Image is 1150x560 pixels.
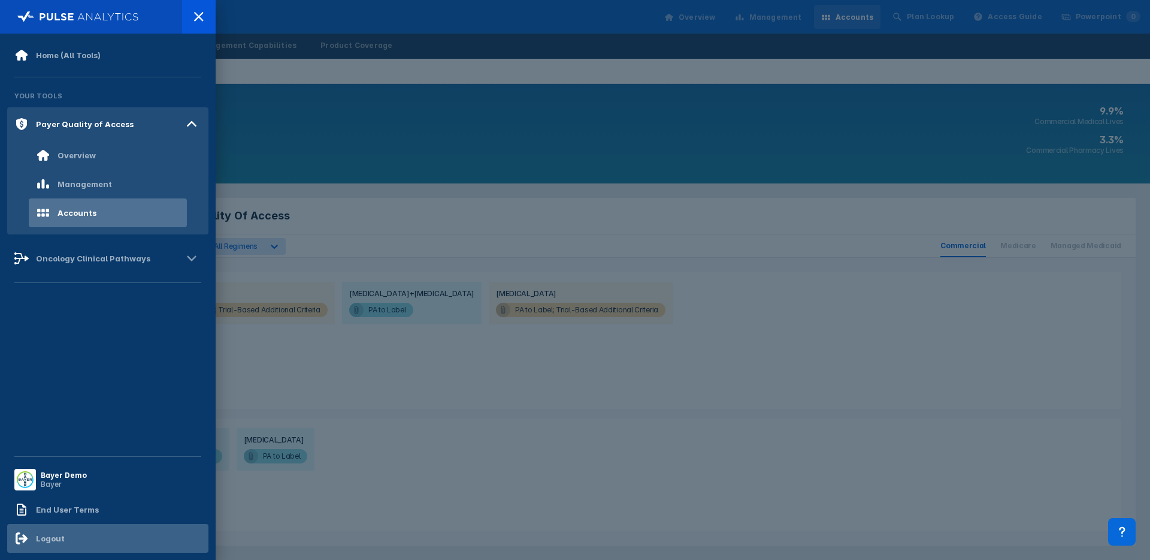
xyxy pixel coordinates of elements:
[41,480,87,489] div: Bayer
[57,150,96,160] div: Overview
[7,41,208,70] a: Home (All Tools)
[17,471,34,488] img: menu button
[57,179,112,189] div: Management
[17,8,139,25] img: pulse-logo-full-white.svg
[36,534,65,543] div: Logout
[36,254,150,263] div: Oncology Clinical Pathways
[7,198,208,227] a: Accounts
[41,471,87,480] div: Bayer Demo
[1108,518,1136,546] div: Contact Support
[57,208,96,218] div: Accounts
[7,170,208,198] a: Management
[7,141,208,170] a: Overview
[7,495,208,524] a: End User Terms
[7,85,208,107] div: Your Tools
[36,119,134,129] div: Payer Quality of Access
[36,50,101,60] div: Home (All Tools)
[36,505,99,514] div: End User Terms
